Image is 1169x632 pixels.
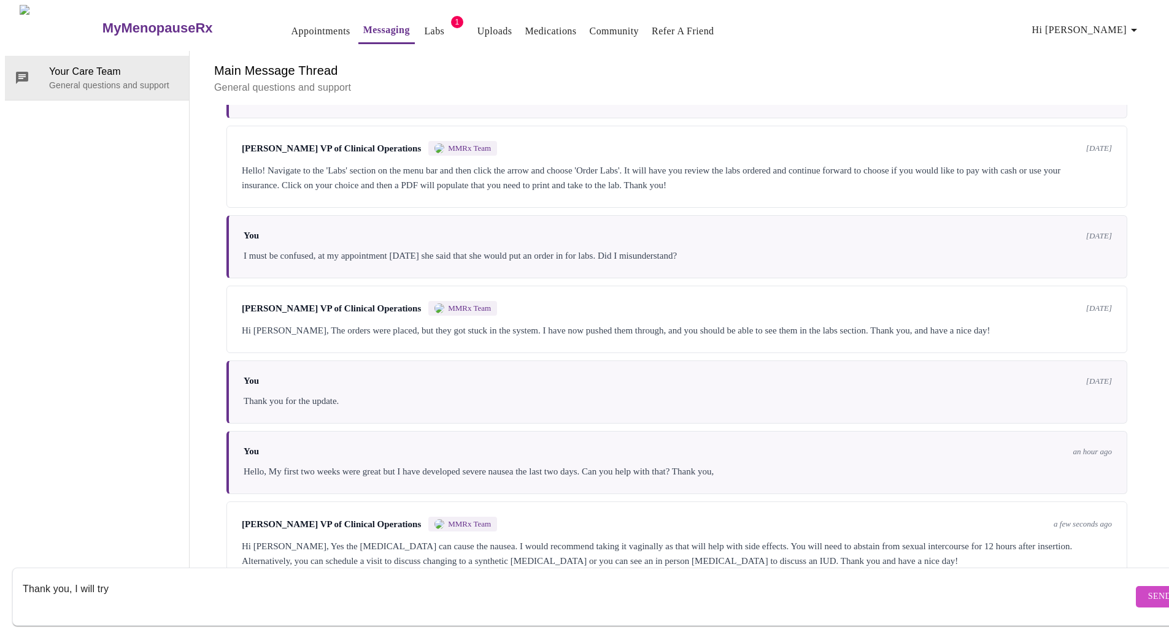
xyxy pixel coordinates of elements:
[1086,143,1112,153] span: [DATE]
[291,23,350,40] a: Appointments
[1032,21,1141,39] span: Hi [PERSON_NAME]
[20,5,101,51] img: MyMenopauseRx Logo
[102,20,213,36] h3: MyMenopauseRx
[214,61,1140,80] h6: Main Message Thread
[434,303,444,313] img: MMRX
[1086,231,1112,241] span: [DATE]
[244,248,1112,263] div: I must be confused, at my appointment [DATE] she said that she would put an order in for labs. Di...
[363,21,410,39] a: Messaging
[590,23,639,40] a: Community
[434,519,444,529] img: MMRX
[652,23,714,40] a: Refer a Friend
[647,19,719,44] button: Refer a Friend
[473,19,517,44] button: Uploads
[242,303,421,314] span: [PERSON_NAME] VP of Clinical Operations
[448,303,491,313] span: MMRx Team
[244,464,1112,479] div: Hello, My first two weeks were great but I have developed severe nausea the last two days. Can yo...
[287,19,355,44] button: Appointments
[451,16,463,28] span: 1
[244,230,259,241] span: You
[49,64,179,79] span: Your Care Team
[585,19,644,44] button: Community
[434,143,444,153] img: MMRX
[1086,303,1112,313] span: [DATE]
[477,23,512,40] a: Uploads
[1027,18,1146,42] button: Hi [PERSON_NAME]
[244,394,1112,408] div: Thank you for the update.
[244,376,259,386] span: You
[214,80,1140,95] p: General questions and support
[1054,519,1112,529] span: a few seconds ago
[242,323,1112,338] div: Hi [PERSON_NAME], The orders were placed, but they got stuck in the system. I have now pushed the...
[1086,376,1112,386] span: [DATE]
[448,519,491,529] span: MMRx Team
[242,539,1112,568] div: Hi [PERSON_NAME], Yes the [MEDICAL_DATA] can cause the nausea. I would recommend taking it vagina...
[5,56,189,100] div: Your Care TeamGeneral questions and support
[49,79,179,91] p: General questions and support
[244,446,259,457] span: You
[358,18,415,44] button: Messaging
[415,19,454,44] button: Labs
[520,19,581,44] button: Medications
[242,519,421,530] span: [PERSON_NAME] VP of Clinical Operations
[525,23,576,40] a: Medications
[242,143,421,154] span: [PERSON_NAME] VP of Clinical Operations
[424,23,444,40] a: Labs
[448,143,491,153] span: MMRx Team
[242,163,1112,192] div: Hello! Navigate to the 'Labs' section on the menu bar and then click the arrow and choose 'Order ...
[23,577,1133,616] textarea: Send a message about your appointment
[101,7,261,50] a: MyMenopauseRx
[1073,447,1112,457] span: an hour ago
